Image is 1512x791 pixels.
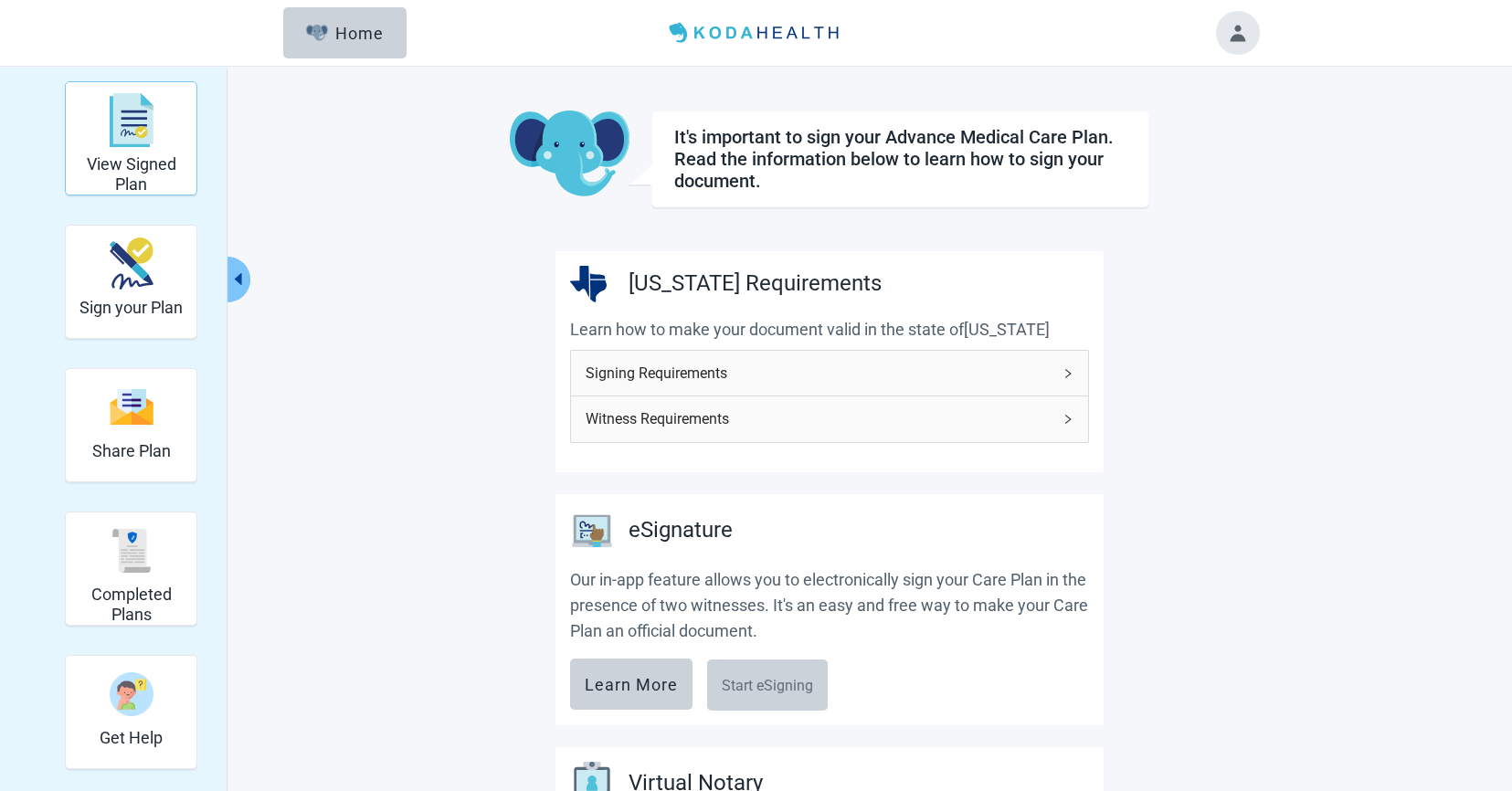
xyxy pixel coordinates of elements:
[306,24,385,42] div: Home
[571,396,1088,441] div: Witness Requirements
[586,407,1052,430] span: Witness Requirements
[1216,11,1260,55] button: Toggle account menu
[571,351,1088,395] div: Signing Requirements
[73,154,189,194] h2: View Signed Plan
[306,25,329,41] img: Elephant
[100,728,163,748] h2: Get Help
[110,237,153,290] img: make_plan_official-CpYJDfBD.svg
[586,362,1052,385] span: Signing Requirements
[585,675,678,693] div: Learn More
[73,585,189,624] h2: Completed Plans
[65,368,197,482] div: Share Plan
[570,567,1089,645] p: Our in-app feature allows you to electronically sign your Care Plan in the presence of two witnes...
[661,18,850,47] img: Koda Health
[570,317,1089,343] p: Learn how to make your document valid in the state of [US_STATE]
[110,672,153,716] img: person-question-x68TBcxA.svg
[629,267,882,301] h2: [US_STATE] Requirements
[570,509,614,553] img: eSignature
[65,512,197,626] div: Completed Plans
[674,126,1126,192] h1: It's important to sign your Advance Medical Care Plan. Read the information below to learn how to...
[707,659,828,711] button: Start eSigning
[65,655,197,769] div: Get Help
[65,225,197,339] div: Sign your Plan
[1063,414,1073,425] span: right
[65,81,197,195] div: View Signed Plan
[722,677,813,694] span: Start eSigning
[110,93,153,148] img: svg%3e
[227,257,250,302] button: Collapse menu
[92,441,171,461] h2: Share Plan
[570,659,693,710] button: Learn More
[229,270,247,288] span: caret-left
[110,387,153,427] img: svg%3e
[1063,368,1073,379] span: right
[110,529,153,573] img: svg%3e
[629,513,733,548] h2: eSignature
[510,111,629,198] img: Koda Elephant
[283,7,407,58] button: ElephantHome
[79,298,183,318] h2: Sign your Plan
[570,266,607,302] img: Texas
